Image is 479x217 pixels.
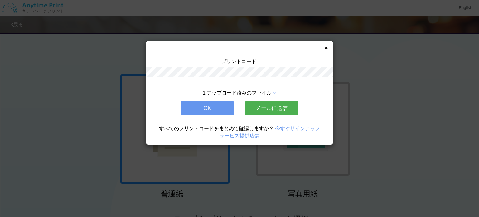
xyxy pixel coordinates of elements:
[245,101,298,115] button: メールに送信
[203,90,272,96] span: 1 アップロード済みのファイル
[220,133,259,138] a: サービス提供店舗
[181,101,234,115] button: OK
[275,126,320,131] a: 今すぐサインアップ
[221,59,258,64] span: プリントコード:
[159,126,274,131] span: すべてのプリントコードをまとめて確認しますか？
